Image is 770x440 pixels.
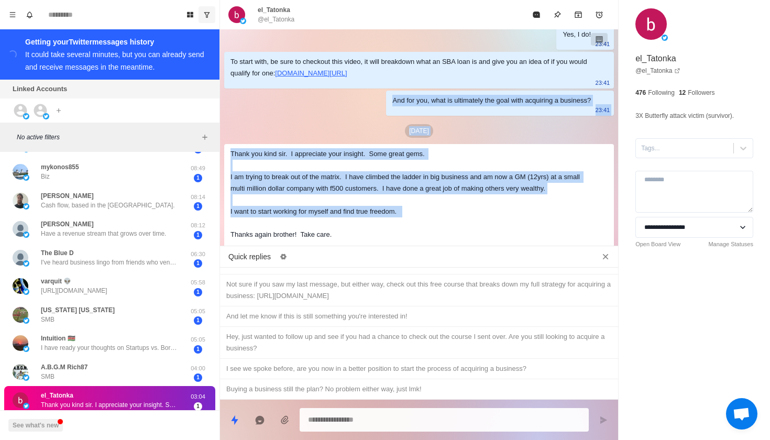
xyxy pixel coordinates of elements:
p: Followers [688,88,714,97]
img: picture [23,375,29,381]
p: 06:30 [185,250,211,259]
button: Add account [52,104,65,117]
div: Buying a business still the plan? No problem either way, just lmk! [226,383,612,395]
div: Yes, I do! [563,29,591,40]
p: [PERSON_NAME] [41,191,94,201]
button: Pin [547,4,568,25]
div: And let me know if this is still something you're interested in! [226,311,612,322]
img: picture [23,346,29,352]
button: Add reminder [589,4,610,25]
p: mykonos855 [41,162,79,172]
img: picture [662,35,668,41]
p: A.B.G.M Rich87 [41,362,87,372]
p: 03:04 [185,392,211,401]
img: picture [23,317,29,324]
div: It could take several minutes, but you can already send and receive messages in the meantime. [25,50,204,71]
img: picture [13,164,28,180]
p: I've heard business lingo from friends who ventured out to buy them but do not have first hand ex... [41,258,177,267]
span: 1 [194,231,202,239]
span: 1 [194,174,202,182]
img: picture [43,113,49,119]
p: Thank you kind sir. I appreciate your insight. Some great gems. I am trying to break out of the m... [41,400,177,410]
div: And for you, what is ultimately the goal with acquiring a business? [392,95,591,106]
button: Menu [4,6,21,23]
img: picture [13,221,28,237]
div: I see we spoke before, are you now in a better position to start the process of acquiring a busin... [226,363,612,375]
span: 1 [194,202,202,211]
img: picture [13,392,28,408]
img: picture [13,250,28,266]
span: 1 [194,345,202,354]
p: 23:41 [596,77,610,89]
p: Biz [41,172,50,181]
p: Following [648,88,675,97]
img: picture [228,6,245,23]
a: Manage Statuses [708,240,753,249]
p: 05:05 [185,307,211,316]
img: picture [13,307,28,323]
p: No active filters [17,133,199,142]
p: el_Tatonka [41,391,73,400]
button: Quick replies [224,410,245,431]
div: To start with, be sure to checkout this video, it will breakdown what an SBA loan is and give you... [230,56,591,79]
button: See what's new [8,419,63,432]
p: Have a revenue stream that grows over time. [41,229,166,238]
button: Show unread conversations [199,6,215,23]
p: 05:05 [185,335,211,344]
p: el_Tatonka [258,5,290,15]
p: varquit 👽 [41,277,71,286]
p: 08:14 [185,193,211,202]
p: [US_STATE] [US_STATE] [41,305,115,315]
img: picture [23,289,29,295]
img: picture [13,364,28,380]
img: picture [23,403,29,409]
p: el_Tatonka [635,52,676,65]
p: The Blue D [41,248,74,258]
button: Add filters [199,131,211,144]
div: Hey, just wanted to follow up and see if you had a chance to check out the course I sent over. Ar... [226,331,612,354]
span: 1 [194,402,202,411]
p: Quick replies [228,251,271,262]
p: [DATE] [405,124,433,138]
p: SMB [41,372,54,381]
img: picture [13,335,28,351]
img: picture [23,232,29,238]
button: Board View [182,6,199,23]
button: Edit quick replies [275,248,292,265]
p: 12 [679,88,686,97]
img: picture [23,203,29,210]
p: [URL][DOMAIN_NAME] [41,286,107,295]
img: picture [23,260,29,267]
span: 1 [194,288,202,296]
p: SMB [41,315,54,324]
p: [PERSON_NAME] [41,219,94,229]
p: Cash flow, based in the [GEOGRAPHIC_DATA]. [41,201,175,210]
a: Open chat [726,398,757,430]
p: 3X Butterfly attack victim (survivor). [635,110,734,122]
p: 08:12 [185,221,211,230]
p: 23:41 [596,104,610,116]
img: picture [635,8,667,40]
button: Reply with AI [249,410,270,431]
div: Not sure if you saw my last message, but either way, check out this free course that breaks down ... [226,279,612,302]
a: @el_Tatonka [635,66,680,75]
button: Add media [274,410,295,431]
p: 05:58 [185,278,211,287]
div: Thank you kind sir. I appreciate your insight. Some great gems. I am trying to break out of the m... [230,148,591,287]
button: Archive [568,4,589,25]
p: 476 [635,88,646,97]
div: Getting your Twitter messages history [25,36,207,48]
p: I have ready your thoughts on Startups vs. Boring businesses. I am based in [GEOGRAPHIC_DATA] and... [41,343,177,353]
span: 1 [194,316,202,325]
span: 1 [194,259,202,268]
a: [DOMAIN_NAME][URL] [275,69,347,77]
p: @el_Tatonka [258,15,294,24]
img: picture [23,174,29,181]
button: Close quick replies [597,248,614,265]
p: 08:49 [185,164,211,173]
p: 04:00 [185,364,211,373]
span: 1 [194,373,202,382]
button: Send message [593,410,614,431]
p: Intuition 🇰🇪 [41,334,75,343]
button: Mark as read [526,4,547,25]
